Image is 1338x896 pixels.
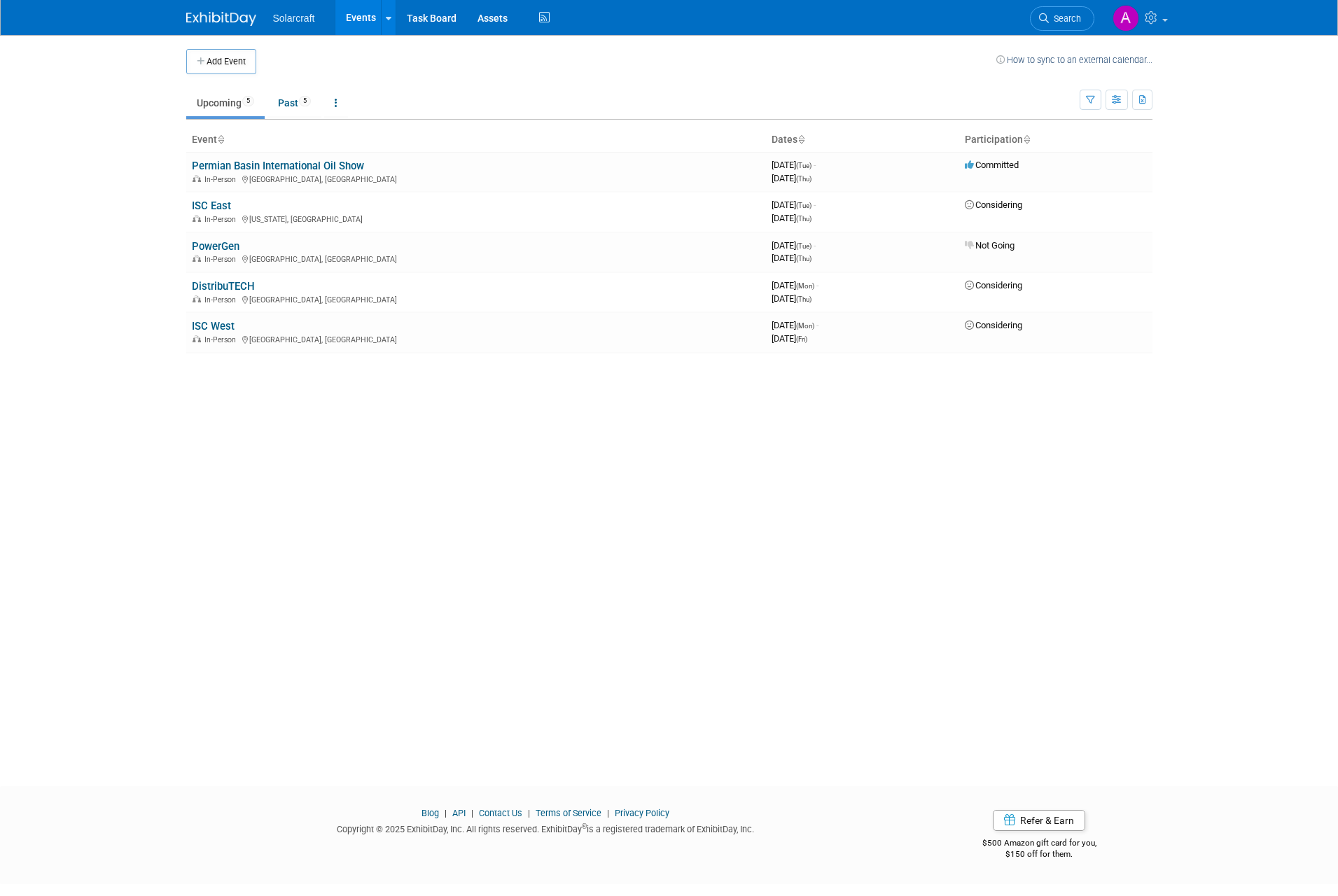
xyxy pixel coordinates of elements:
div: [US_STATE], [GEOGRAPHIC_DATA] [192,213,760,224]
span: 5 [242,96,254,106]
span: In-Person [204,335,240,344]
span: - [816,280,818,290]
span: Solarcraft [273,13,315,24]
th: Dates [766,128,959,152]
img: In-Person Event [193,175,201,182]
span: [DATE] [772,320,818,330]
a: Permian Basin International Oil Show [192,160,364,172]
a: How to sync to an external calendar... [996,55,1152,65]
img: In-Person Event [193,295,201,302]
sup: ® [582,822,587,830]
span: - [814,160,816,170]
img: In-Person Event [193,215,201,222]
span: | [441,808,450,818]
span: [DATE] [772,173,811,183]
span: [DATE] [772,199,816,210]
a: Blog [421,808,439,818]
a: DistribuTECH [192,280,255,293]
span: (Thu) [796,175,811,183]
span: (Thu) [796,255,811,262]
span: (Thu) [796,215,811,223]
span: Considering [965,280,1022,290]
a: Sort by Event Name [217,134,224,145]
span: Not Going [965,240,1015,251]
div: $500 Amazon gift card for you, [926,828,1152,860]
img: Allison Haun [1113,5,1139,31]
img: In-Person Event [193,335,201,342]
span: [DATE] [772,333,807,344]
span: (Mon) [796,322,814,330]
img: ExhibitDay [186,12,256,26]
span: (Mon) [796,282,814,290]
span: [DATE] [772,253,811,263]
span: 5 [299,96,311,106]
a: ISC East [192,199,231,212]
div: [GEOGRAPHIC_DATA], [GEOGRAPHIC_DATA] [192,293,760,304]
span: - [816,320,818,330]
span: (Tue) [796,162,811,169]
a: ISC West [192,320,235,332]
span: [DATE] [772,293,811,304]
span: [DATE] [772,160,816,170]
div: $150 off for them. [926,848,1152,860]
a: PowerGen [192,240,239,253]
span: [DATE] [772,280,818,290]
a: Contact Us [479,808,522,818]
div: [GEOGRAPHIC_DATA], [GEOGRAPHIC_DATA] [192,333,760,344]
div: [GEOGRAPHIC_DATA], [GEOGRAPHIC_DATA] [192,173,760,184]
span: Considering [965,320,1022,330]
a: Privacy Policy [615,808,669,818]
a: Upcoming5 [186,90,265,116]
div: [GEOGRAPHIC_DATA], [GEOGRAPHIC_DATA] [192,253,760,264]
span: (Thu) [796,295,811,303]
a: Sort by Start Date [797,134,804,145]
span: - [814,240,816,251]
a: Search [1030,6,1094,31]
span: In-Person [204,295,240,304]
span: [DATE] [772,240,816,251]
span: - [814,199,816,210]
span: | [468,808,477,818]
span: Considering [965,199,1022,210]
span: Search [1049,13,1081,24]
a: Terms of Service [536,808,601,818]
span: [DATE] [772,213,811,223]
th: Participation [959,128,1152,152]
div: Copyright © 2025 ExhibitDay, Inc. All rights reserved. ExhibitDay is a registered trademark of Ex... [186,820,906,836]
span: In-Person [204,175,240,184]
span: Committed [965,160,1019,170]
button: Add Event [186,49,256,74]
span: (Fri) [796,335,807,343]
a: API [452,808,466,818]
img: In-Person Event [193,255,201,262]
a: Past5 [267,90,321,116]
a: Refer & Earn [993,810,1085,831]
span: (Tue) [796,242,811,250]
a: Sort by Participation Type [1023,134,1030,145]
span: (Tue) [796,202,811,209]
span: In-Person [204,255,240,264]
span: | [524,808,534,818]
span: In-Person [204,215,240,224]
span: | [604,808,613,818]
th: Event [186,128,766,152]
